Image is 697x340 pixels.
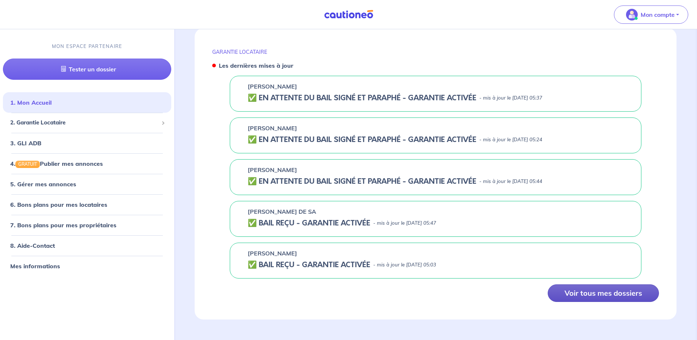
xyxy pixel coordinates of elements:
p: - mis à jour le [DATE] 05:24 [479,136,542,143]
p: - mis à jour le [DATE] 05:44 [479,178,542,185]
div: 4.GRATUITPublier mes annonces [3,156,171,171]
p: [PERSON_NAME] [248,249,297,258]
h5: ✅️️️ EN ATTENTE DU BAIL SIGNÉ ET PARAPHÉ - GARANTIE ACTIVÉE [248,177,476,186]
div: 5. Gérer mes annonces [3,177,171,191]
img: illu_account_valid_menu.svg [626,9,638,20]
div: 2. Garantie Locataire [3,116,171,130]
div: state: CONTRACT-SIGNED, Context: NOT-LESSOR,IS-GL-CAUTION [248,94,623,102]
a: Tester un dossier [3,59,171,80]
a: 4.GRATUITPublier mes annonces [10,160,103,167]
p: [PERSON_NAME] DE SA [248,207,316,216]
button: Voir tous mes dossiers [548,284,659,302]
a: 1. Mon Accueil [10,99,52,106]
a: 3. GLI ADB [10,139,41,147]
a: 6. Bons plans pour mes locataires [10,201,107,208]
div: 6. Bons plans pour mes locataires [3,197,171,212]
p: GARANTIE LOCATAIRE [212,49,659,55]
p: - mis à jour le [DATE] 05:37 [479,94,542,102]
span: 2. Garantie Locataire [10,119,158,127]
a: 5. Gérer mes annonces [10,180,76,188]
div: state: CONTRACT-SIGNED, Context: NOT-LESSOR,IS-GL-CAUTION [248,135,623,144]
button: illu_account_valid_menu.svgMon compte [614,5,688,24]
div: state: CONTRACT-SIGNED, Context: NOT-LESSOR,IS-GL-CAUTION [248,177,623,186]
div: 1. Mon Accueil [3,95,171,110]
p: [PERSON_NAME] [248,124,297,132]
div: state: CONTRACT-VALIDATED, Context: NOT-LESSOR,IS-GL-CAUTION [248,219,623,228]
p: - mis à jour le [DATE] 05:03 [373,261,436,269]
p: [PERSON_NAME] [248,165,297,174]
h5: ✅️️️ EN ATTENTE DU BAIL SIGNÉ ET PARAPHÉ - GARANTIE ACTIVÉE [248,94,476,102]
a: 7. Bons plans pour mes propriétaires [10,221,116,229]
a: Mes informations [10,262,60,270]
strong: Les dernières mises à jour [219,62,293,69]
a: 8. Aide-Contact [10,242,55,249]
h5: ✅ BAIL REÇU - GARANTIE ACTIVÉE [248,261,370,269]
h5: ✅️️️ EN ATTENTE DU BAIL SIGNÉ ET PARAPHÉ - GARANTIE ACTIVÉE [248,135,476,144]
p: Mon compte [641,10,675,19]
p: - mis à jour le [DATE] 05:47 [373,220,436,227]
div: Mes informations [3,259,171,273]
img: Cautioneo [321,10,376,19]
div: 3. GLI ADB [3,136,171,150]
div: 7. Bons plans pour mes propriétaires [3,218,171,232]
p: MON ESPACE PARTENAIRE [52,43,123,50]
h5: ✅ BAIL REÇU - GARANTIE ACTIVÉE [248,219,370,228]
p: [PERSON_NAME] [248,82,297,91]
div: state: CONTRACT-VALIDATED, Context: NOT-LESSOR,IS-GL-CAUTION [248,261,623,269]
div: 8. Aide-Contact [3,238,171,253]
